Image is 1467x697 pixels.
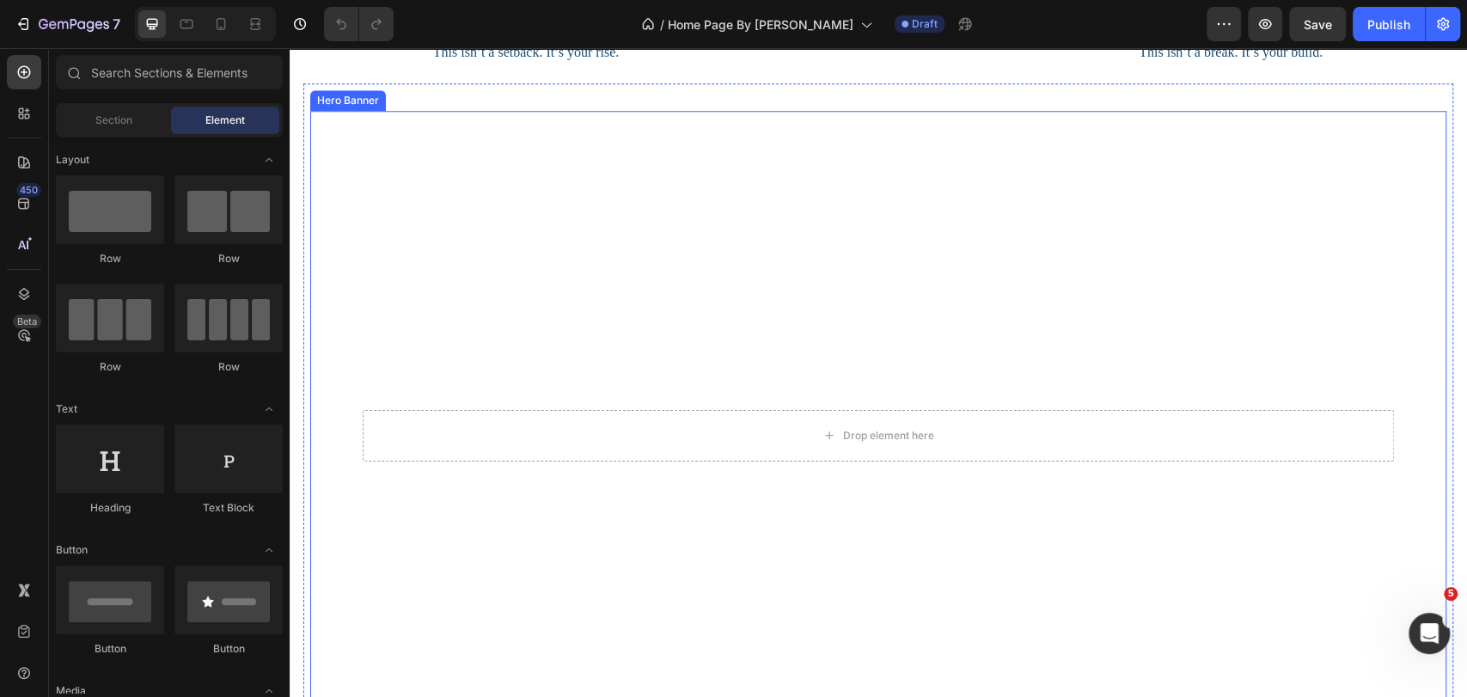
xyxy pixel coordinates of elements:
[13,315,41,328] div: Beta
[324,7,394,41] div: Undo/Redo
[56,401,77,417] span: Text
[24,45,93,60] div: Hero Banner
[660,15,664,34] span: /
[95,113,132,128] span: Section
[174,641,283,657] div: Button
[174,251,283,266] div: Row
[56,55,283,89] input: Search Sections & Elements
[56,542,88,558] span: Button
[1304,17,1332,32] span: Save
[1367,15,1410,34] div: Publish
[7,7,128,41] button: 7
[16,183,41,197] div: 450
[290,48,1467,697] iframe: Design area
[668,15,853,34] span: Home Page By [PERSON_NAME]
[56,152,89,168] span: Layout
[56,500,164,516] div: Heading
[1289,7,1346,41] button: Save
[56,641,164,657] div: Button
[255,395,283,423] span: Toggle open
[113,14,120,34] p: 7
[174,500,283,516] div: Text Block
[912,16,938,32] span: Draft
[255,536,283,564] span: Toggle open
[56,251,164,266] div: Row
[255,146,283,174] span: Toggle open
[205,113,245,128] span: Element
[56,359,164,375] div: Row
[1353,7,1425,41] button: Publish
[553,381,645,394] div: Drop element here
[1444,587,1458,601] span: 5
[174,359,283,375] div: Row
[1409,613,1450,654] iframe: Intercom live chat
